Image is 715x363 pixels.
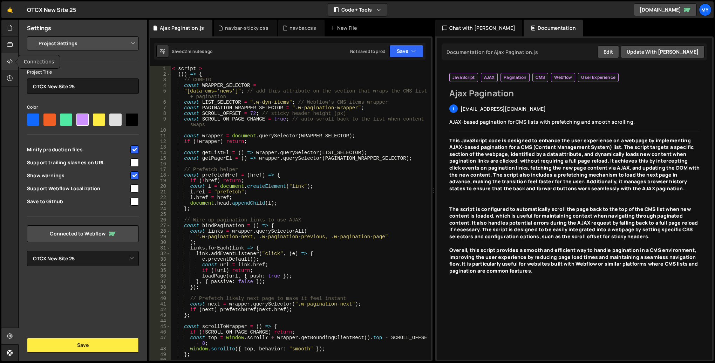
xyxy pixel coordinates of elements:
div: 14 [150,150,171,156]
strong: Overall, this script provides a smooth and efficient way to handle pagination in a CMS environmen... [449,247,698,274]
div: 27 [150,223,171,228]
div: Documentation [524,20,583,36]
a: My [699,4,711,16]
span: [EMAIL_ADDRESS][DOMAIN_NAME] [461,105,546,112]
div: 31 [150,245,171,251]
div: 5 [150,88,171,100]
div: Connections [18,55,60,68]
div: OTCX New Site 25 [27,6,76,14]
span: i [453,106,454,112]
div: 42 [150,307,171,313]
div: 3 [150,77,171,83]
span: JavaScript [452,75,475,80]
div: 36 [150,273,171,279]
span: AJAX-based pagination for CMS lists with prefetching and smooth scrolling. [449,118,635,125]
div: 20 [150,184,171,189]
div: 8 [150,111,171,116]
span: Save to Github [27,198,129,205]
div: 39 [150,290,171,296]
div: Saved [172,48,212,54]
div: 49 [150,352,171,357]
div: 33 [150,256,171,262]
div: Ajax Pagination.js [160,25,204,32]
div: 11 [150,133,171,139]
span: Show warnings [27,172,129,179]
button: Code + Tools [328,4,387,16]
span: Minify production files [27,146,129,153]
button: Save [389,45,423,57]
div: 47 [150,335,171,346]
div: 29 [150,234,171,240]
div: 38 [150,285,171,290]
input: Project name [27,78,139,94]
div: 13 [150,144,171,150]
div: 12 [150,139,171,144]
a: 🤙 [1,1,19,18]
span: User Experience [581,75,615,80]
label: Project Title [27,69,52,76]
div: 1 [150,66,171,71]
div: 37 [150,279,171,285]
span: Webflow [554,75,572,80]
div: 6 [150,100,171,105]
strong: This JavaScript code is designed to enhance the user experience on a webpage by implementing AJAX... [449,137,700,192]
span: AJAX [484,75,495,80]
div: navbar.css [290,25,316,32]
div: Documentation for Ajax Pagination.js [444,49,538,55]
div: 17 [150,167,171,172]
button: Update with [PERSON_NAME] [621,46,704,58]
div: 32 [150,251,171,256]
div: 44 [150,318,171,324]
div: 16 [150,161,171,167]
div: 18 [150,172,171,178]
span: Support trailing slashes on URL [27,159,129,166]
div: 26 [150,217,171,223]
div: New File [330,25,360,32]
div: 23 [150,200,171,206]
div: 48 [150,346,171,352]
div: 34 [150,262,171,268]
div: 40 [150,296,171,301]
div: 45 [150,324,171,329]
div: 41 [150,301,171,307]
button: Save [27,338,139,352]
div: 9 [150,116,171,128]
div: 22 [150,195,171,200]
div: 30 [150,240,171,245]
div: 7 [150,105,171,111]
h2: Ajax Pagination [449,88,700,99]
a: [DOMAIN_NAME] [634,4,697,16]
div: 46 [150,329,171,335]
div: 15 [150,156,171,161]
label: Color [27,104,38,111]
div: 21 [150,189,171,195]
div: Chat with [PERSON_NAME] [435,20,522,36]
div: 4 [150,83,171,88]
div: 50 [150,357,171,363]
div: Not saved to prod [350,48,385,54]
strong: The script is configured to automatically scroll the page back to the top of the CMS list when ne... [449,206,698,240]
a: Connected to Webflow [27,225,139,242]
div: 24 [150,206,171,212]
div: 2 [150,71,171,77]
div: 28 [150,228,171,234]
div: 43 [150,313,171,318]
span: Support Webflow Localization [27,185,129,192]
div: navbar-sticky.css [225,25,268,32]
span: Pagination [504,75,526,80]
div: 2 minutes ago [184,48,212,54]
div: 35 [150,268,171,273]
button: Edit [598,46,619,58]
div: 10 [150,128,171,133]
h2: Settings [27,24,51,32]
div: 25 [150,212,171,217]
div: 19 [150,178,171,184]
span: CMS [536,75,545,80]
